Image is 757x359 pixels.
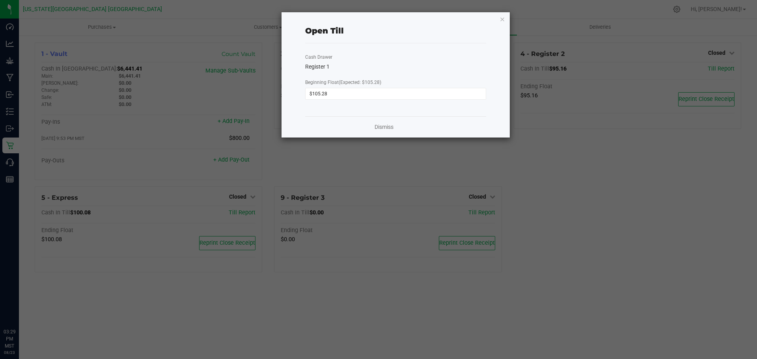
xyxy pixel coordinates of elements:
div: Open Till [305,25,344,37]
span: (Expected: $105.28) [339,80,381,85]
iframe: Resource center unread badge [23,295,33,304]
a: Dismiss [375,123,393,131]
span: Beginning Float [305,80,381,85]
iframe: Resource center [8,296,32,320]
div: Register 1 [305,63,486,71]
label: Cash Drawer [305,54,332,61]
